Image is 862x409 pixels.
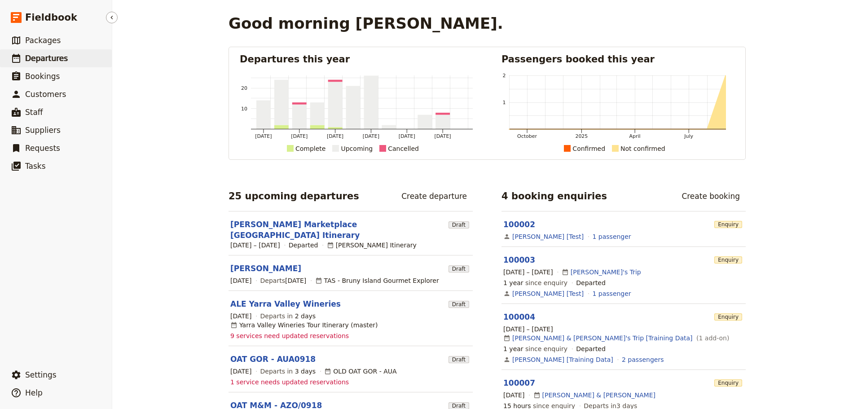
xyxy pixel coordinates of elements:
tspan: [DATE] [327,133,343,139]
span: Departs in [260,312,316,321]
tspan: 20 [241,85,247,91]
span: Bookings [25,72,60,81]
a: 100002 [503,220,535,229]
span: [DATE] [285,277,306,284]
a: [PERSON_NAME] [230,263,301,274]
span: Draft [449,356,469,363]
span: Customers [25,90,66,99]
h2: 4 booking enquiries [501,189,607,203]
a: View the passengers for this booking [592,289,631,298]
span: since enquiry [503,278,567,287]
tspan: 2025 [575,133,588,139]
span: [DATE] – [DATE] [230,241,280,250]
h2: Passengers booked this year [501,53,734,66]
span: Help [25,388,43,397]
a: OAT GOR - AUA0918 [230,354,316,365]
div: Departed [576,278,606,287]
h1: Good morning [PERSON_NAME]. [229,14,503,32]
div: Departed [289,241,318,250]
span: 1 year [503,279,523,286]
div: OLD OAT GOR - AUA [324,367,396,376]
span: Tasks [25,162,46,171]
tspan: 1 [503,100,506,106]
tspan: October [517,133,537,139]
span: 2 days [295,312,316,320]
span: Requests [25,144,60,153]
div: [PERSON_NAME] Itinerary [327,241,417,250]
span: ( 1 add-on ) [695,334,730,343]
span: [DATE] [230,276,251,285]
a: [PERSON_NAME] [Test] [512,289,584,298]
span: 3 days [295,368,316,375]
tspan: [DATE] [363,133,379,139]
tspan: April [629,133,641,139]
tspan: [DATE] [255,133,272,139]
span: [DATE] [503,391,524,400]
button: Hide menu [106,12,118,23]
span: Packages [25,36,61,45]
span: Enquiry [714,379,742,387]
span: 9 services need updated reservations [230,331,349,340]
tspan: [DATE] [435,133,451,139]
span: Fieldbook [25,11,77,24]
tspan: July [684,133,693,139]
span: Staff [25,108,43,117]
a: 100004 [503,312,535,321]
tspan: [DATE] [291,133,308,139]
span: Departs [260,276,307,285]
div: Yarra Valley Wineries Tour Itinerary (master) [230,321,378,330]
a: [PERSON_NAME]'s Trip [571,268,641,277]
a: [PERSON_NAME] [Training Data] [512,355,613,364]
span: [DATE] – [DATE] [503,268,553,277]
span: Enquiry [714,313,742,321]
span: Draft [449,301,469,308]
span: Settings [25,370,57,379]
a: 100003 [503,255,535,264]
span: [DATE] [230,367,251,376]
span: 1 service needs updated reservations [230,378,349,387]
a: ALE Yarra Valley Wineries [230,299,341,309]
a: 100007 [503,378,535,387]
tspan: 2 [503,73,506,79]
span: Draft [449,221,469,229]
span: Suppliers [25,126,61,135]
tspan: [DATE] [399,133,415,139]
span: Departures [25,54,68,63]
div: TAS - Bruny Island Gourmet Explorer [315,276,439,285]
div: Not confirmed [620,143,665,154]
div: Confirmed [572,143,605,154]
span: Draft [449,265,469,273]
div: Complete [295,143,325,154]
span: 1 year [503,345,523,352]
span: since enquiry [503,344,567,353]
span: Enquiry [714,256,742,264]
div: Cancelled [388,143,419,154]
a: Create booking [676,189,746,204]
a: View the passengers for this booking [622,355,664,364]
h2: Departures this year [240,53,473,66]
a: Create departure [396,189,473,204]
div: Departed [576,344,606,353]
a: [PERSON_NAME] & [PERSON_NAME]'s Trip [Training Data] [512,334,693,343]
a: [PERSON_NAME] & [PERSON_NAME] [542,391,655,400]
div: Upcoming [341,143,373,154]
a: View the passengers for this booking [592,232,631,241]
span: Enquiry [714,221,742,228]
span: Departs in [260,367,316,376]
tspan: 10 [241,106,247,112]
h2: 25 upcoming departures [229,189,359,203]
a: [PERSON_NAME] [Test] [512,232,584,241]
a: [PERSON_NAME] Marketplace [GEOGRAPHIC_DATA] Itinerary [230,219,445,241]
span: [DATE] [230,312,251,321]
span: [DATE] – [DATE] [503,325,553,334]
